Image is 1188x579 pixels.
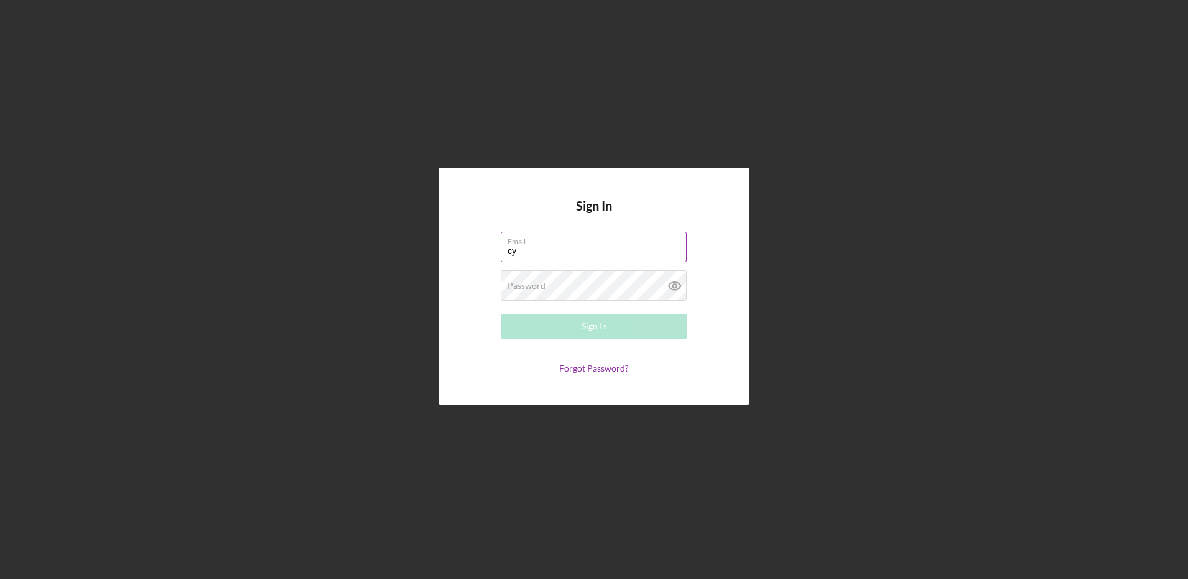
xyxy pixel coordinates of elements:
a: Forgot Password? [559,363,629,373]
label: Password [508,281,546,291]
label: Email [508,232,687,246]
button: Sign In [501,314,687,339]
div: Sign In [582,314,607,339]
h4: Sign In [576,199,612,232]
